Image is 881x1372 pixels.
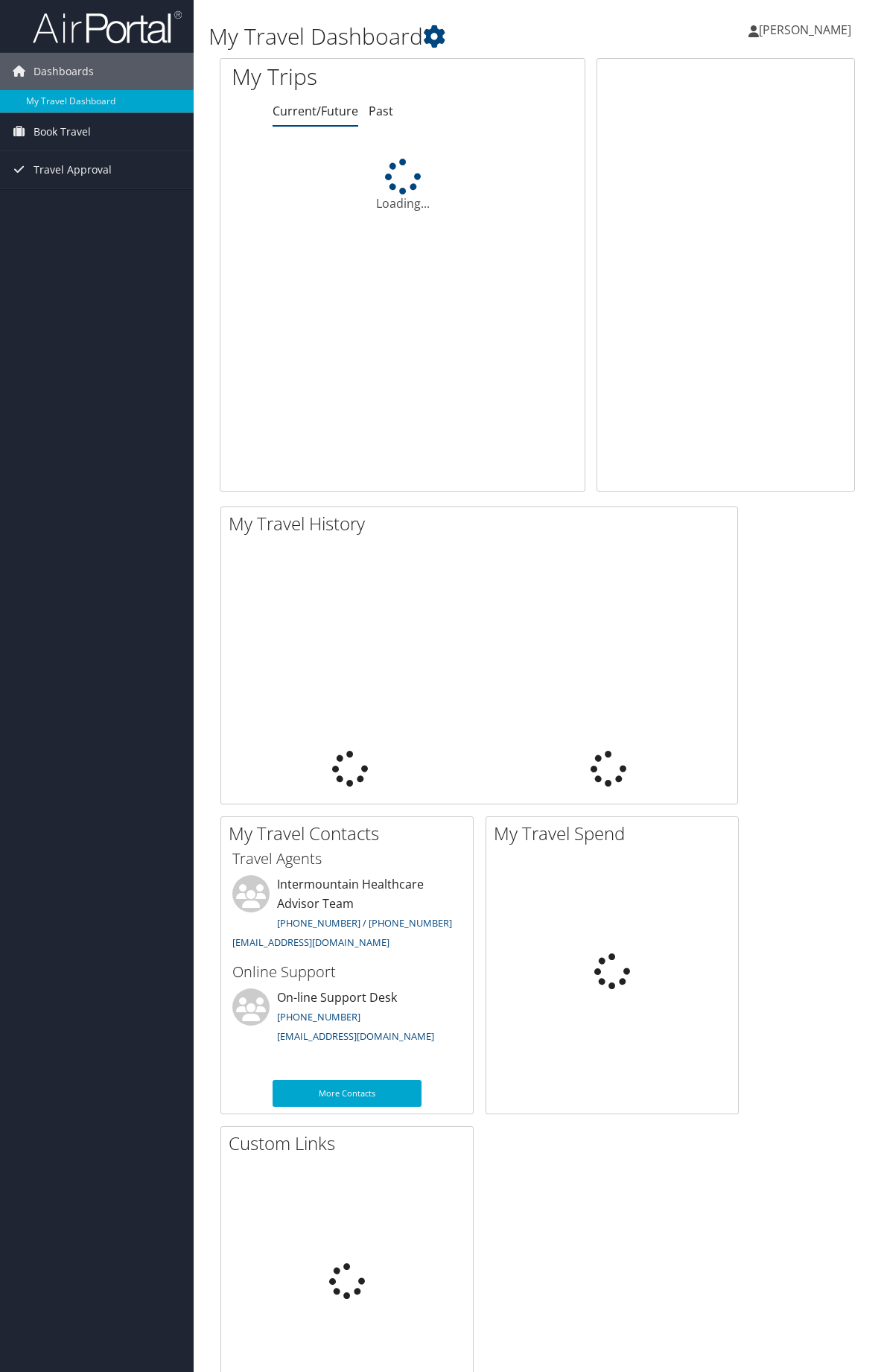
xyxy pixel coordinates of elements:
[34,53,94,90] span: Dashboards
[232,848,462,869] h3: Travel Agents
[748,7,866,52] a: [PERSON_NAME]
[229,511,737,536] h2: My Travel History
[232,962,462,982] h3: Online Support
[220,159,585,212] div: Loading...
[209,21,647,52] h1: My Travel Dashboard
[34,151,112,188] span: Travel Approval
[225,988,469,1049] li: On-line Support Desk
[277,1029,434,1043] a: [EMAIL_ADDRESS][DOMAIN_NAME]
[229,821,473,846] h2: My Travel Contacts
[33,10,182,45] img: airportal-logo.png
[232,936,389,949] a: [EMAIL_ADDRESS][DOMAIN_NAME]
[273,103,358,119] a: Current/Future
[232,61,422,92] h1: My Trips
[273,1080,422,1107] a: More Contacts
[369,103,393,119] a: Past
[759,22,851,38] span: [PERSON_NAME]
[277,1010,360,1023] a: [PHONE_NUMBER]
[229,1131,473,1156] h2: Custom Links
[277,916,452,930] a: [PHONE_NUMBER] / [PHONE_NUMBER]
[34,113,91,150] span: Book Travel
[225,875,469,955] li: Intermountain Healthcare Advisor Team
[494,821,738,846] h2: My Travel Spend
